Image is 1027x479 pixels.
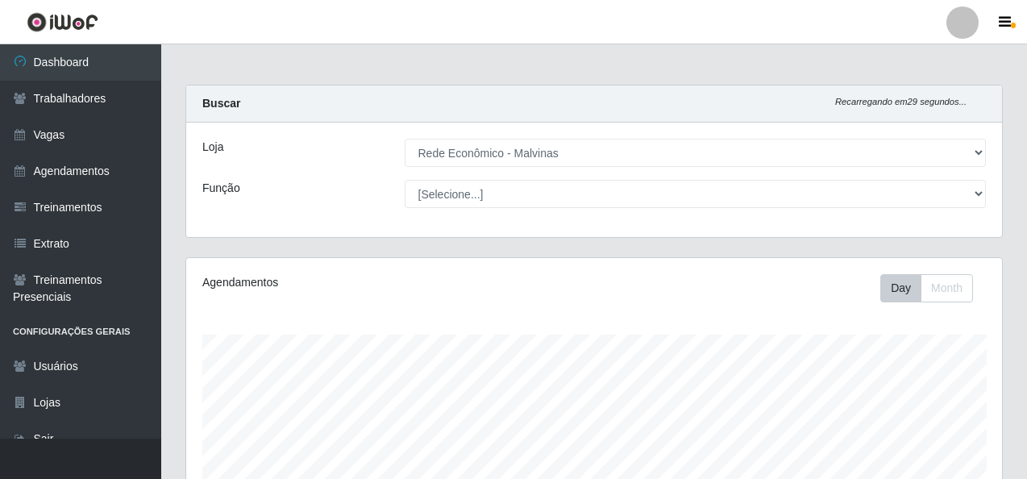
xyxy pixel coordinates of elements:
button: Month [921,274,973,302]
i: Recarregando em 29 segundos... [835,97,967,106]
div: First group [880,274,973,302]
div: Agendamentos [202,274,515,291]
img: CoreUI Logo [27,12,98,32]
label: Loja [202,139,223,156]
strong: Buscar [202,97,240,110]
button: Day [880,274,921,302]
div: Toolbar with button groups [880,274,986,302]
label: Função [202,180,240,197]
